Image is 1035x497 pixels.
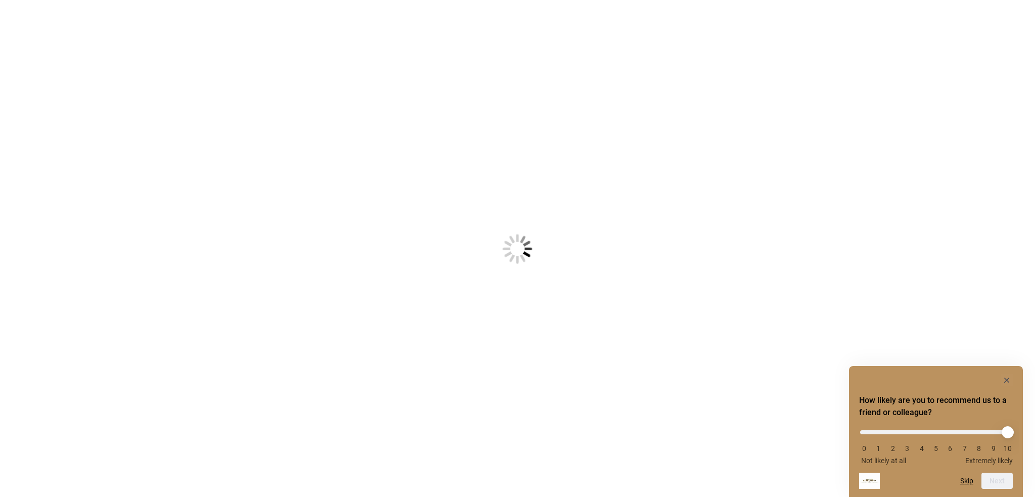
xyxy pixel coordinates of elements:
span: Not likely at all [861,457,906,465]
button: Next question [981,473,1013,489]
li: 4 [917,444,927,453]
img: Loading [453,184,582,313]
li: 0 [859,444,869,453]
button: Skip [960,477,973,485]
li: 8 [974,444,984,453]
li: 5 [931,444,941,453]
h2: How likely are you to recommend us to a friend or colleague? Select an option from 0 to 10, with ... [859,394,1013,419]
button: Hide survey [1001,374,1013,386]
li: 10 [1003,444,1013,453]
span: Extremely likely [965,457,1013,465]
li: 2 [888,444,898,453]
div: How likely are you to recommend us to a friend or colleague? Select an option from 0 to 10, with ... [859,423,1013,465]
li: 3 [902,444,912,453]
li: 1 [873,444,883,453]
li: 9 [989,444,999,453]
li: 7 [960,444,970,453]
li: 6 [945,444,955,453]
div: How likely are you to recommend us to a friend or colleague? Select an option from 0 to 10, with ... [859,374,1013,489]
